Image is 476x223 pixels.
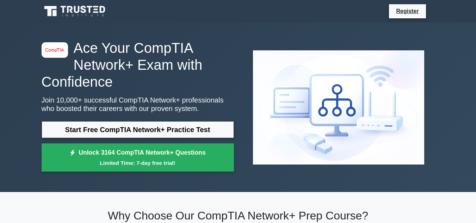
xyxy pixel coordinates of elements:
[42,96,234,113] p: Join 10,000+ successful CompTIA Network+ professionals who boosted their careers with our proven ...
[42,143,234,172] a: Unlock 3164 CompTIA Network+ QuestionsLimited Time: 7-day free trial!
[42,209,435,222] h2: Why Choose Our CompTIA Network+ Prep Course?
[42,39,234,90] h1: Ace Your CompTIA Network+ Exam with Confidence
[392,7,423,16] a: Register
[50,159,225,167] small: Limited Time: 7-day free trial!
[42,121,234,138] a: Start Free CompTIA Network+ Practice Test
[247,45,430,170] img: CompTIA Network+ Preview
